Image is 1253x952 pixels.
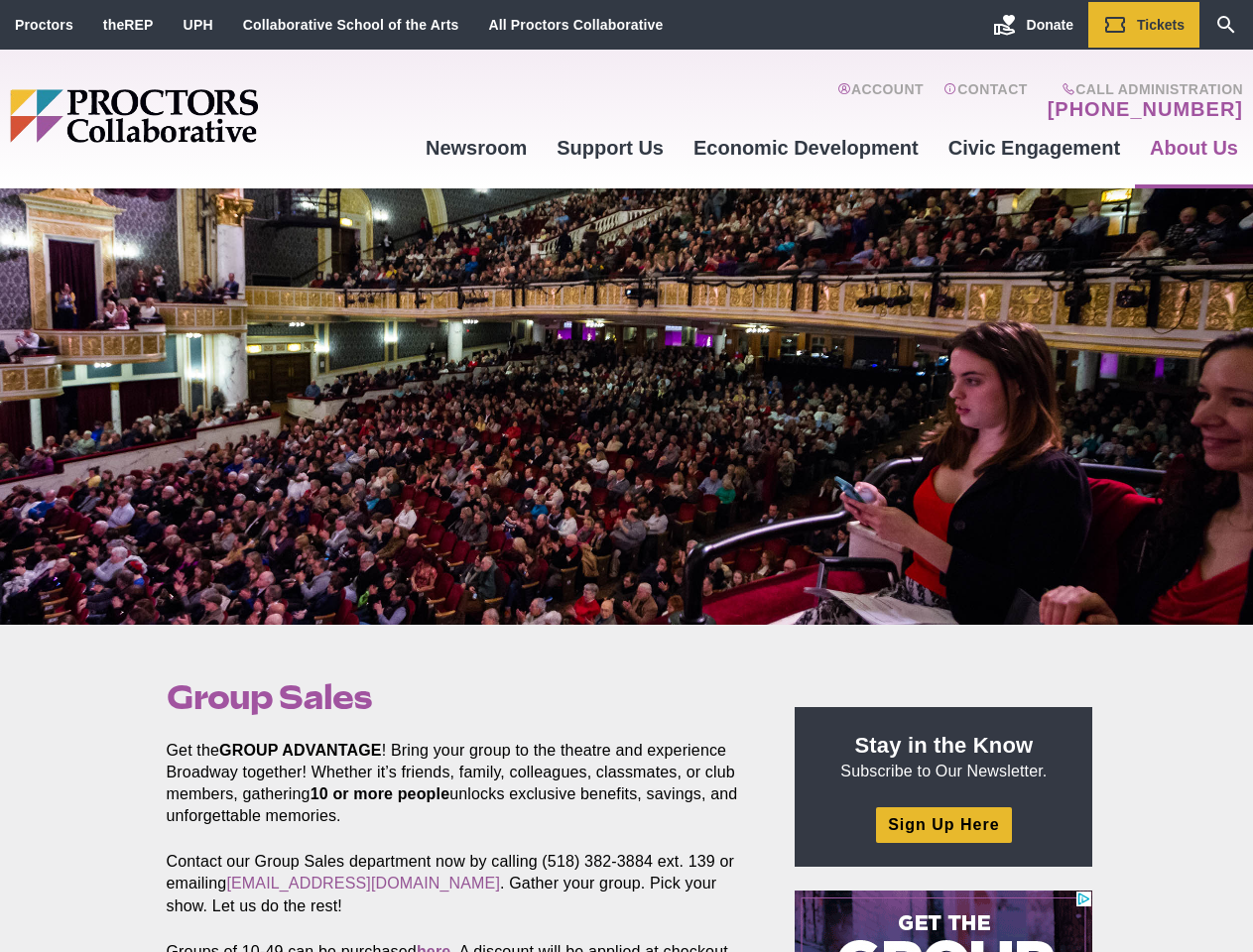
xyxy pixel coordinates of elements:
a: Support Us [542,121,679,175]
a: All Proctors Collaborative [488,17,663,33]
a: Collaborative School of the Arts [243,17,459,33]
strong: Stay in the Know [855,733,1034,758]
a: Civic Engagement [934,121,1135,175]
span: Donate [1027,17,1073,33]
a: Search [1199,2,1253,48]
a: UPH [184,17,213,33]
p: Contact our Group Sales department now by calling (518) 382-3884 ext. 139 or emailing . Gather yo... [167,851,750,916]
img: Proctors logo [10,89,411,143]
a: [PHONE_NUMBER] [1048,97,1243,121]
a: Contact [943,81,1028,121]
p: Get the ! Bring your group to the theatre and experience Broadway together! Whether it’s friends,... [167,740,750,827]
h1: Group Sales [167,678,750,716]
strong: GROUP ADVANTAGE [219,742,382,759]
a: Newsroom [411,121,542,175]
a: About Us [1135,121,1253,175]
a: Account [837,81,924,121]
strong: 10 or more people [311,785,450,802]
p: Subscribe to Our Newsletter. [818,731,1068,782]
a: Sign Up Here [876,807,1011,842]
a: [EMAIL_ADDRESS][DOMAIN_NAME] [226,875,500,892]
a: Proctors [15,17,73,33]
a: Donate [978,2,1088,48]
span: Tickets [1137,17,1185,33]
span: Call Administration [1042,81,1243,97]
a: Economic Development [679,121,934,175]
a: Tickets [1088,2,1199,48]
a: theREP [103,17,154,33]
